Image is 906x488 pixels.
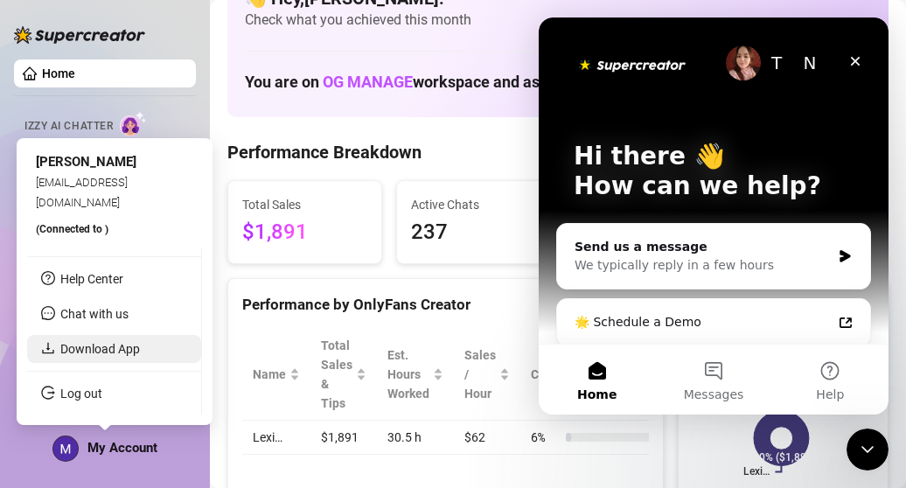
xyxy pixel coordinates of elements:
iframe: Intercom live chat [847,429,889,471]
td: 30.5 h [377,421,454,455]
span: 237 [411,216,536,249]
span: Total Sales & Tips [321,336,352,413]
span: Name [253,365,286,384]
div: Performance by OnlyFans Creator [242,293,649,317]
img: ACg8ocIubxxSQ_9E6XlnaHDYTBd2WJoZGZZs8OBDtvLzC8LEG2j84w=s96-c [53,436,78,461]
span: Sales / Hour [464,345,496,403]
td: Lexi… [242,421,310,455]
span: Izzy AI Chatter [24,118,113,135]
img: AI Chatter [120,111,147,136]
td: $62 [454,421,520,455]
span: $1,891 [242,216,367,249]
span: My Account [87,440,157,456]
div: Est. Hours Worked [387,345,429,403]
th: Sales / Hour [454,329,520,421]
h1: You are on workspace and assigned to creator [245,73,672,92]
span: Chat Conversion [531,365,644,384]
th: Name [242,329,310,421]
th: Total Sales & Tips [310,329,377,421]
a: Help Center [60,272,123,286]
span: Active Chats [411,195,536,214]
text: Lexi… [743,466,770,478]
span: Check what you achieved this month [245,10,871,30]
span: Total Sales [242,195,367,214]
iframe: Intercom live chat [539,17,889,415]
img: logo-BBDzfeDw.svg [14,26,145,44]
th: Chat Conversion [520,329,668,421]
span: 6 % [531,428,559,447]
span: Chat with us [60,307,129,321]
a: Log out [60,387,102,401]
span: [PERSON_NAME] [36,154,136,170]
span: (Connected to ) [36,223,108,235]
span: message [41,306,55,320]
span: [EMAIL_ADDRESS][DOMAIN_NAME] [36,176,128,208]
span: OG MANAGE [323,73,413,91]
li: Log out [27,380,201,408]
h4: Performance Breakdown [227,140,422,164]
a: Home [42,66,75,80]
td: $1,891 [310,421,377,455]
a: Download App [60,342,140,356]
